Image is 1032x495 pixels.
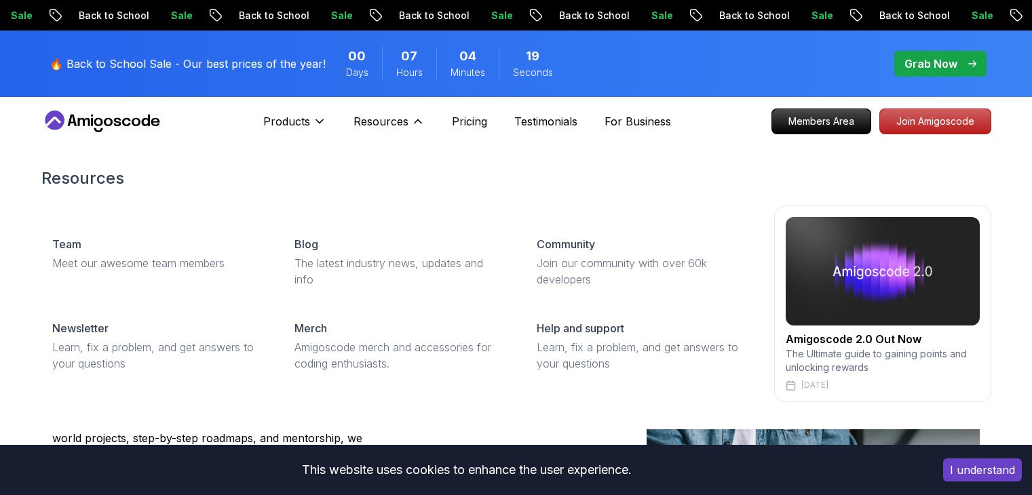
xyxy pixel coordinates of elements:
p: Join Amigoscode [880,109,991,134]
h2: Resources [41,167,991,189]
span: 0 Days [348,47,366,66]
p: Sale [955,9,998,22]
p: Grab Now [904,56,957,72]
p: Learn, fix a problem, and get answers to your questions [52,339,262,372]
p: Amigoscode has helped thousands of developers land roles at Amazon, Starling Bank, Mercado Livre,... [52,397,378,462]
p: Help and support [537,320,624,336]
p: 🔥 Back to School Sale - Our best prices of the year! [50,56,326,72]
img: amigoscode 2.0 [786,217,980,325]
p: Meet our awesome team members [52,255,262,271]
span: Minutes [451,66,485,79]
p: Newsletter [52,320,109,336]
button: Accept cookies [943,458,1022,481]
p: Join our community with over 60k developers [537,255,746,288]
p: Merch [294,320,327,336]
p: Team [52,236,81,252]
p: The latest industry news, updates and info [294,255,504,288]
p: Blog [294,236,318,252]
p: Members Area [772,109,871,134]
p: Resources [353,113,408,130]
span: Days [346,66,368,79]
p: Back to School [862,9,955,22]
a: TeamMeet our awesome team members [41,225,273,282]
a: Testimonials [514,113,577,130]
p: [DATE] [801,380,828,391]
button: Products [263,113,326,140]
a: amigoscode 2.0Amigoscode 2.0 Out NowThe Ultimate guide to gaining points and unlocking rewards[DATE] [774,205,991,402]
p: Learn, fix a problem, and get answers to your questions [537,339,746,372]
p: Back to School [382,9,474,22]
p: Amigoscode merch and accessories for coding enthusiasts. [294,339,504,372]
p: Sale [474,9,518,22]
a: Pricing [452,113,487,130]
p: Sale [154,9,197,22]
a: Join Amigoscode [879,108,991,134]
a: NewsletterLearn, fix a problem, and get answers to your questions [41,309,273,382]
span: 19 Seconds [526,47,539,66]
p: Back to School [702,9,795,22]
span: 7 Hours [401,47,417,66]
p: Back to School [62,9,154,22]
p: Back to School [222,9,314,22]
button: Resources [353,113,425,140]
span: Seconds [513,66,553,79]
p: The Ultimate guide to gaining points and unlocking rewards [786,347,980,374]
h2: Amigoscode 2.0 Out Now [786,331,980,347]
span: 4 Minutes [459,47,476,66]
p: Sale [314,9,358,22]
a: Help and supportLearn, fix a problem, and get answers to your questions [526,309,757,382]
div: This website uses cookies to enhance the user experience. [10,455,923,485]
span: Hours [396,66,423,79]
p: Sale [795,9,838,22]
p: Sale [634,9,678,22]
a: For Business [605,113,671,130]
p: Back to School [542,9,634,22]
p: Products [263,113,310,130]
a: CommunityJoin our community with over 60k developers [526,225,757,298]
a: MerchAmigoscode merch and accessories for coding enthusiasts. [284,309,515,382]
a: Members Area [771,108,871,134]
a: BlogThe latest industry news, updates and info [284,225,515,298]
p: Community [537,236,595,252]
